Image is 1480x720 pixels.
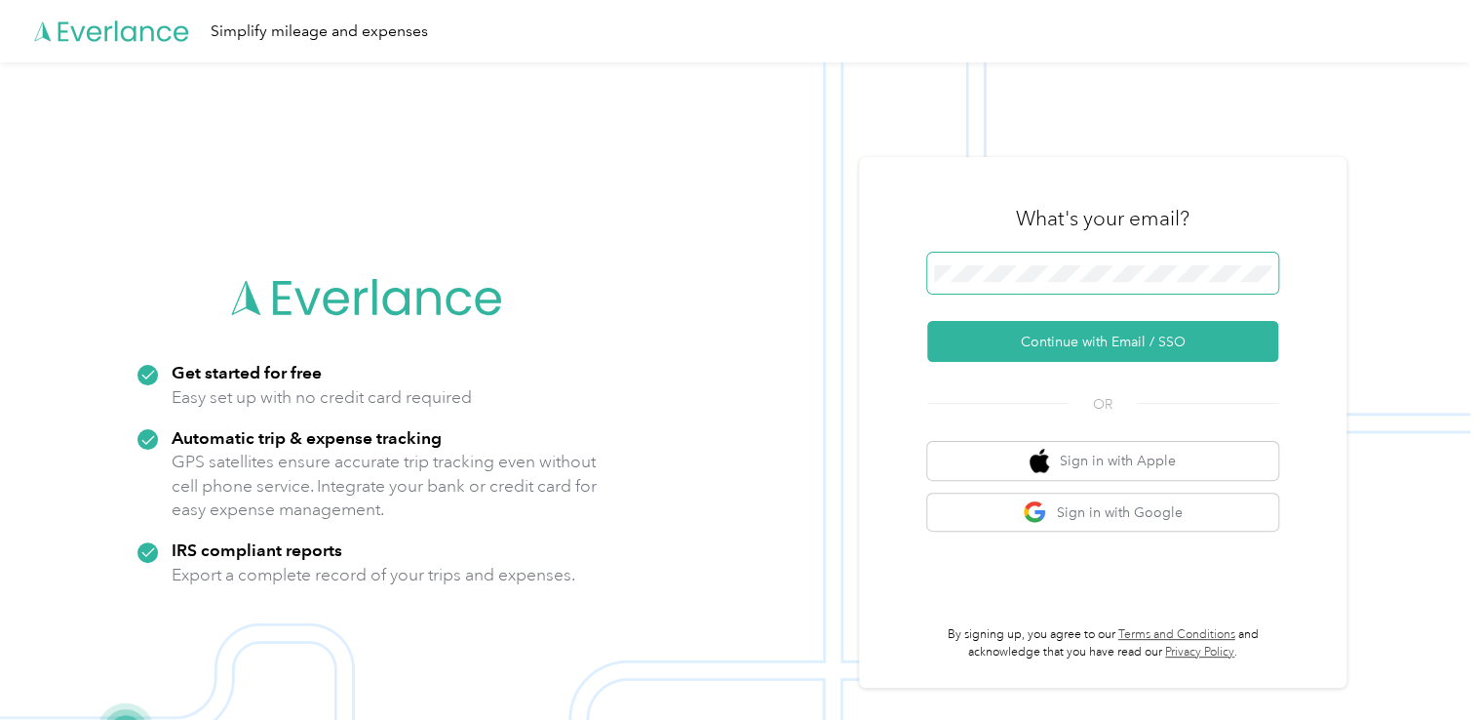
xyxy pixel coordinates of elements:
p: GPS satellites ensure accurate trip tracking even without cell phone service. Integrate your bank... [172,450,598,522]
p: Export a complete record of your trips and expenses. [172,563,575,587]
span: OR [1069,394,1137,415]
button: google logoSign in with Google [927,494,1278,532]
p: By signing up, you agree to our and acknowledge that you have read our . [927,626,1278,660]
button: Continue with Email / SSO [927,321,1278,362]
strong: Get started for free [172,362,322,382]
p: Easy set up with no credit card required [172,385,472,410]
a: Terms and Conditions [1118,627,1235,642]
h3: What's your email? [1016,205,1189,232]
img: google logo [1023,500,1047,525]
button: apple logoSign in with Apple [927,442,1278,480]
strong: Automatic trip & expense tracking [172,427,442,448]
a: Privacy Policy [1165,645,1234,660]
div: Simplify mileage and expenses [211,20,428,44]
img: apple logo [1030,449,1049,473]
strong: IRS compliant reports [172,540,342,560]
